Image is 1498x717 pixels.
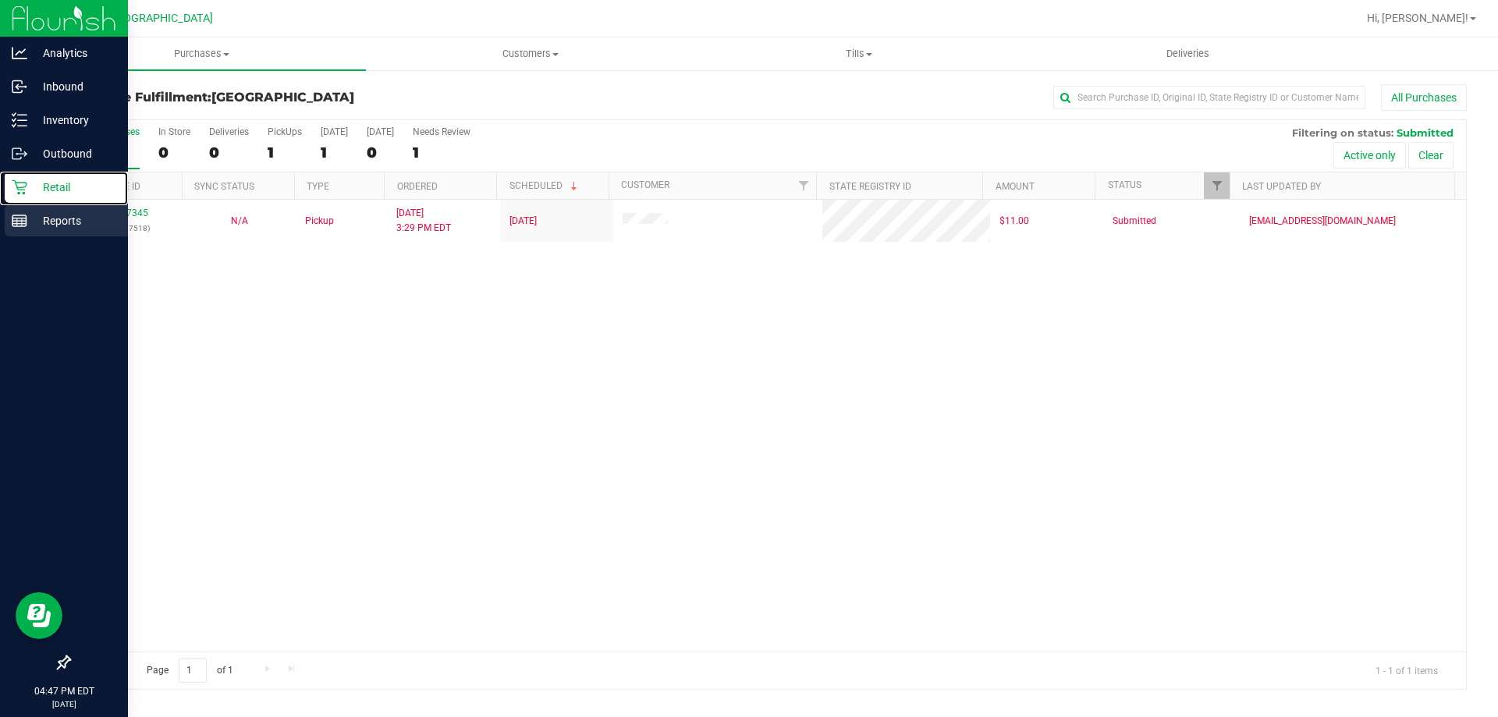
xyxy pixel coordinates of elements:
a: State Registry ID [829,181,911,192]
a: Sync Status [194,181,254,192]
a: Last Updated By [1242,181,1321,192]
span: Page of 1 [133,658,246,683]
div: 0 [367,144,394,162]
div: 1 [321,144,348,162]
a: 11857345 [105,208,148,218]
a: Filter [790,172,816,199]
p: Reports [27,211,121,230]
p: Outbound [27,144,121,163]
span: 1 - 1 of 1 items [1363,658,1450,682]
span: Not Applicable [231,215,248,226]
p: Inbound [27,77,121,96]
div: 0 [158,144,190,162]
div: In Store [158,126,190,137]
a: Tills [694,37,1023,70]
a: Customers [366,37,694,70]
p: Retail [27,178,121,197]
span: [DATE] 3:29 PM EDT [396,206,451,236]
inline-svg: Analytics [12,45,27,61]
span: $11.00 [999,214,1029,229]
span: [GEOGRAPHIC_DATA] [211,90,354,105]
a: Status [1108,179,1141,190]
span: [EMAIL_ADDRESS][DOMAIN_NAME] [1249,214,1396,229]
h3: Purchase Fulfillment: [69,91,534,105]
div: Deliveries [209,126,249,137]
p: [DATE] [7,698,121,710]
a: Filter [1204,172,1230,199]
span: Tills [695,47,1022,61]
a: Customer [621,179,669,190]
span: Submitted [1397,126,1454,139]
inline-svg: Reports [12,213,27,229]
p: Analytics [27,44,121,62]
button: N/A [231,214,248,229]
a: Type [307,181,329,192]
iframe: Resource center [16,592,62,639]
a: Ordered [397,181,438,192]
span: Customers [367,47,694,61]
div: PickUps [268,126,302,137]
inline-svg: Retail [12,179,27,195]
a: Scheduled [509,180,580,191]
span: Pickup [305,214,334,229]
div: [DATE] [367,126,394,137]
p: Inventory [27,111,121,130]
span: [GEOGRAPHIC_DATA] [106,12,213,25]
span: Deliveries [1145,47,1230,61]
button: Active only [1333,142,1406,169]
div: [DATE] [321,126,348,137]
inline-svg: Inbound [12,79,27,94]
div: Needs Review [413,126,470,137]
input: Search Purchase ID, Original ID, State Registry ID or Customer Name... [1053,86,1365,109]
inline-svg: Outbound [12,146,27,162]
a: Amount [996,181,1035,192]
button: All Purchases [1381,84,1467,111]
input: 1 [179,658,207,683]
span: Filtering on status: [1292,126,1393,139]
span: Purchases [37,47,366,61]
inline-svg: Inventory [12,112,27,128]
div: 1 [413,144,470,162]
button: Clear [1408,142,1454,169]
span: Submitted [1113,214,1156,229]
a: Purchases [37,37,366,70]
a: Deliveries [1024,37,1352,70]
div: 0 [209,144,249,162]
div: 1 [268,144,302,162]
span: [DATE] [509,214,537,229]
span: Hi, [PERSON_NAME]! [1367,12,1468,24]
p: 04:47 PM EDT [7,684,121,698]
